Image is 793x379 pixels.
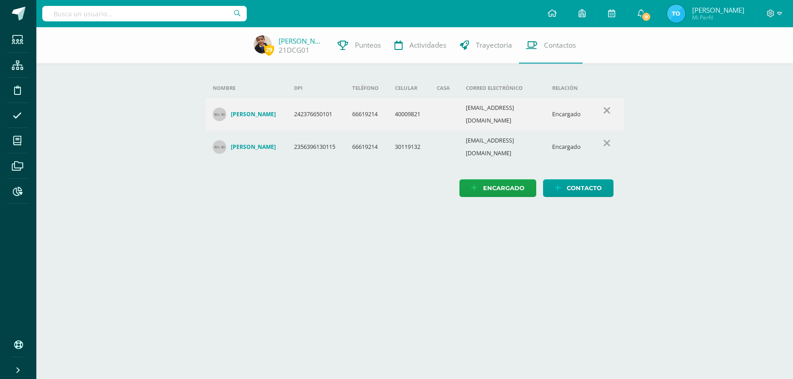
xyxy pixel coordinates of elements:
[483,180,524,197] span: Encargado
[213,140,279,154] a: [PERSON_NAME]
[692,5,744,15] span: [PERSON_NAME]
[213,108,279,121] a: [PERSON_NAME]
[459,78,545,98] th: Correo electrónico
[545,98,590,131] td: Encargado
[667,5,685,23] img: 76a3483454ffa6e9dcaa95aff092e504.png
[205,78,287,98] th: Nombre
[519,27,583,64] a: Contactos
[543,179,613,197] a: Contacto
[287,78,345,98] th: DPI
[692,14,744,21] span: Mi Perfil
[388,98,429,131] td: 40009821
[264,44,274,55] span: 29
[567,180,602,197] span: Contacto
[345,131,388,163] td: 66619214
[213,140,226,154] img: 30x30
[544,40,576,50] span: Contactos
[231,111,276,118] h4: [PERSON_NAME]
[355,40,381,50] span: Punteos
[254,35,272,54] img: 549c081afe71a76d4ce1238575c06fea.png
[545,78,590,98] th: Relación
[345,98,388,131] td: 66619214
[231,143,276,151] h4: [PERSON_NAME]
[279,36,324,45] a: [PERSON_NAME]
[409,40,446,50] span: Actividades
[42,6,247,21] input: Busca un usuario...
[345,78,388,98] th: Teléfono
[279,45,309,55] a: 21DCG01
[641,12,651,22] span: 9
[545,131,590,163] td: Encargado
[287,98,345,131] td: 242376650101
[453,27,519,64] a: Trayectoria
[476,40,512,50] span: Trayectoria
[459,179,536,197] a: Encargado
[459,98,545,131] td: [EMAIL_ADDRESS][DOMAIN_NAME]
[388,78,429,98] th: Celular
[331,27,388,64] a: Punteos
[287,131,345,163] td: 2356396130115
[213,108,226,121] img: 30x30
[388,131,429,163] td: 30119132
[429,78,459,98] th: Casa
[459,131,545,163] td: [EMAIL_ADDRESS][DOMAIN_NAME]
[388,27,453,64] a: Actividades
